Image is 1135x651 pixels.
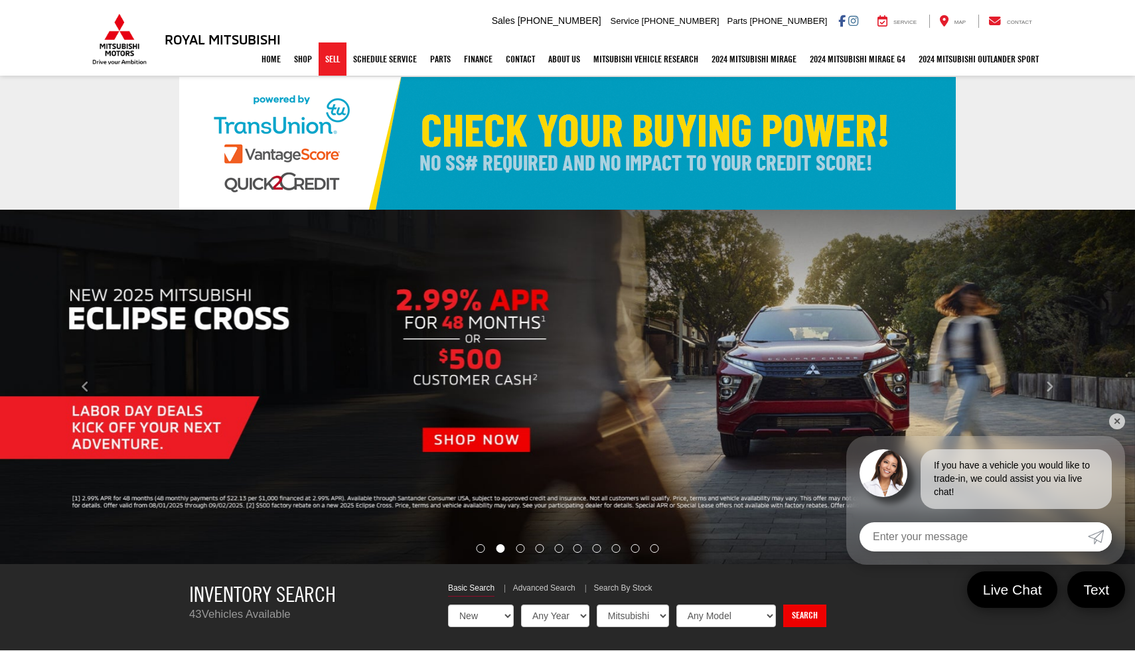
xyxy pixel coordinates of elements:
img: Mitsubishi [90,13,149,65]
a: Text [1067,571,1125,608]
span: Service [611,16,639,26]
li: Go to slide number 10. [650,544,659,553]
select: Choose Model from the dropdown [676,605,776,627]
a: Finance [457,42,499,76]
a: Service [868,15,927,28]
a: Facebook: Click to visit our Facebook page [838,15,846,26]
li: Go to slide number 2. [496,544,504,553]
span: 43 [189,608,202,620]
h3: Royal Mitsubishi [165,32,281,46]
a: Home [255,42,287,76]
a: Schedule Service: Opens in a new tab [346,42,423,76]
span: [PHONE_NUMBER] [642,16,719,26]
span: [PHONE_NUMBER] [518,15,601,26]
a: Search By Stock [594,583,652,596]
span: Parts [727,16,747,26]
a: Instagram: Click to visit our Instagram page [848,15,858,26]
h3: Inventory Search [189,583,428,606]
li: Go to slide number 8. [612,544,621,553]
a: Advanced Search [513,583,575,596]
a: 2024 Mitsubishi Mirage G4 [803,42,912,76]
span: [PHONE_NUMBER] [749,16,827,26]
span: Map [954,19,966,25]
a: About Us [542,42,587,76]
span: Service [893,19,917,25]
li: Go to slide number 9. [631,544,640,553]
a: Contact [978,15,1042,28]
a: Mitsubishi Vehicle Research [587,42,705,76]
a: 2024 Mitsubishi Mirage [705,42,803,76]
a: 2024 Mitsubishi Outlander SPORT [912,42,1045,76]
li: Go to slide number 1. [476,544,485,553]
a: Basic Search [448,583,494,597]
a: Parts: Opens in a new tab [423,42,457,76]
li: Go to slide number 5. [554,544,563,553]
img: Agent profile photo [860,449,907,497]
li: Go to slide number 6. [573,544,582,553]
span: Sales [492,15,515,26]
input: Enter your message [860,522,1088,551]
a: Sell [319,42,346,76]
span: Contact [1007,19,1032,25]
a: Submit [1088,522,1112,551]
span: Live Chat [976,581,1049,599]
a: Shop [287,42,319,76]
select: Choose Year from the dropdown [521,605,589,627]
div: If you have a vehicle you would like to trade-in, we could assist you via live chat! [921,449,1112,509]
select: Choose Make from the dropdown [597,605,669,627]
select: Choose Vehicle Condition from the dropdown [448,605,514,627]
p: Vehicles Available [189,607,428,622]
li: Go to slide number 7. [593,544,601,553]
img: Check Your Buying Power [179,77,956,210]
a: Search [783,605,826,627]
li: Go to slide number 4. [535,544,544,553]
a: Contact [499,42,542,76]
a: Map [929,15,976,28]
span: Text [1077,581,1116,599]
a: Live Chat [967,571,1058,608]
li: Go to slide number 3. [516,544,524,553]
